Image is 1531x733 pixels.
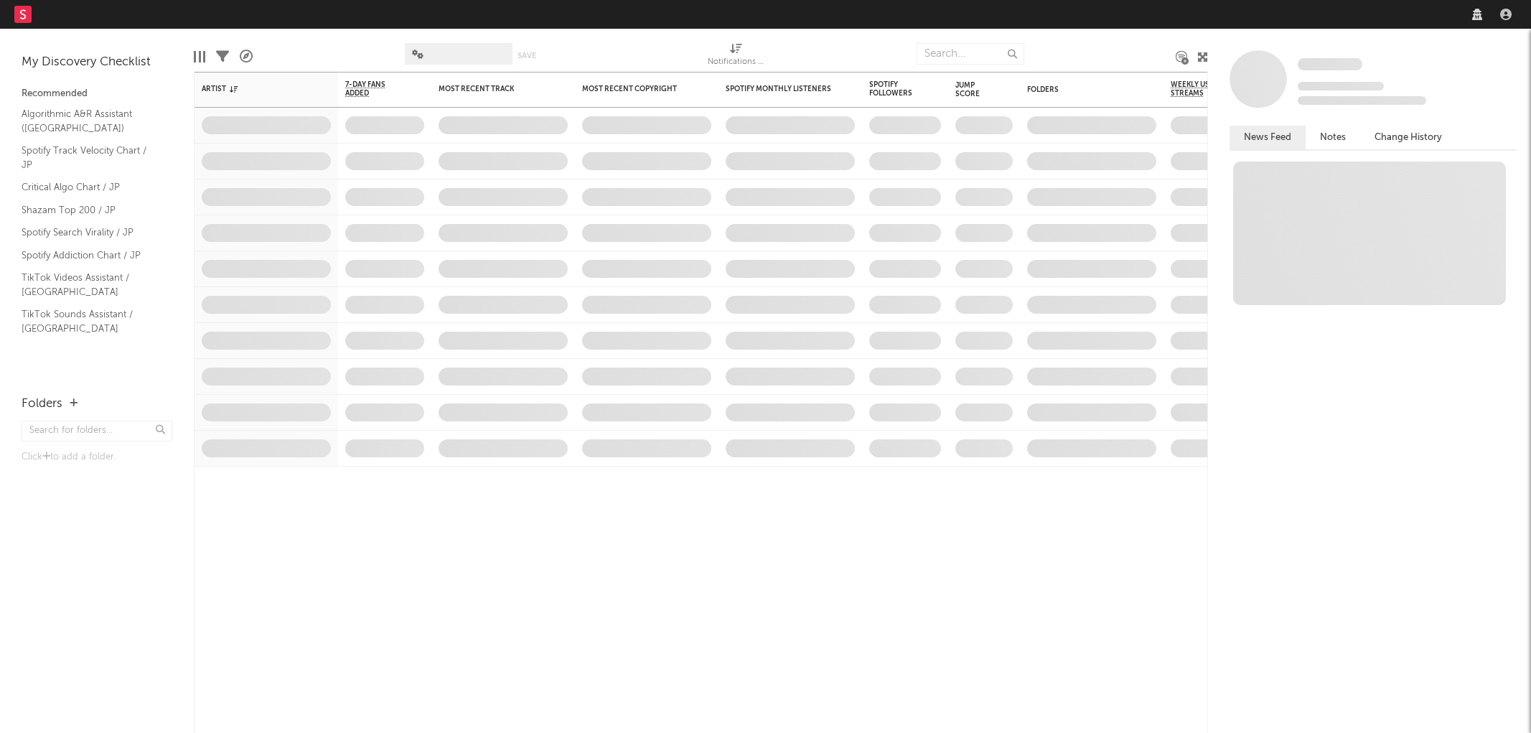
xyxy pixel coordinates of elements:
span: 0 fans last week [1298,96,1426,105]
div: Recommended [22,85,172,103]
div: Artist [202,85,309,93]
div: Most Recent Track [439,85,546,93]
a: Critical Algo Chart / JP [22,179,158,195]
div: Notifications (Artist) [708,54,765,71]
div: Most Recent Copyright [582,85,690,93]
div: Edit Columns [194,36,205,78]
a: Spotify Search Virality / JP [22,225,158,241]
a: Some Artist [1298,57,1362,72]
a: TikTok Sounds Assistant / [GEOGRAPHIC_DATA] [22,307,158,336]
button: Save [518,52,536,60]
a: Spotify Track Velocity Chart / JP [22,143,158,172]
span: Tracking Since: [DATE] [1298,82,1384,90]
div: Folders [1027,85,1135,94]
a: Algorithmic A&R Assistant ([GEOGRAPHIC_DATA]) [22,106,158,136]
input: Search for folders... [22,421,172,442]
div: Spotify Followers [869,80,919,98]
a: Spotify Addiction Chart / JP [22,248,158,263]
div: Filters [216,36,229,78]
span: Weekly US Streams [1171,80,1221,98]
span: 7-Day Fans Added [345,80,403,98]
div: Notifications (Artist) [708,36,765,78]
button: Change History [1360,126,1456,149]
span: Some Artist [1298,58,1362,70]
a: TikTok Videos Assistant / [GEOGRAPHIC_DATA] [22,270,158,299]
div: Jump Score [955,81,991,98]
button: Notes [1306,126,1360,149]
a: Shazam Top 200 / JP [22,202,158,218]
div: Spotify Monthly Listeners [726,85,833,93]
div: Folders [22,396,62,413]
button: News Feed [1230,126,1306,149]
input: Search... [917,43,1024,65]
div: My Discovery Checklist [22,54,172,71]
div: Click to add a folder. [22,449,172,466]
div: A&R Pipeline [240,36,253,78]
